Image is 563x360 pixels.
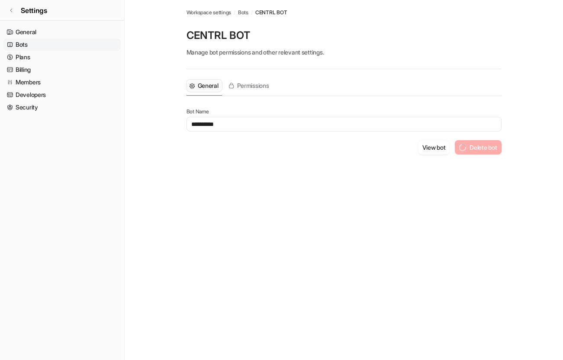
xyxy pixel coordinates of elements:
[187,76,273,96] nav: Tabs
[455,140,501,154] button: Delete bot
[187,29,502,42] p: CENTRL BOT
[3,39,121,51] a: Bots
[3,89,121,101] a: Developers
[187,48,502,57] p: Manage bot permissions and other relevant settings.
[255,9,287,16] span: CENTRL BOT
[198,81,219,90] span: General
[187,108,502,115] p: Bot Name
[3,76,121,88] a: Members
[225,80,273,92] button: Permissions
[234,9,235,16] span: /
[3,26,121,38] a: General
[21,5,47,16] span: Settings
[3,101,121,113] a: Security
[187,9,232,16] a: Workspace settings
[418,140,450,154] button: View bot
[251,9,253,16] span: /
[237,81,269,90] span: Permissions
[187,80,222,92] button: General
[3,51,121,63] a: Plans
[3,64,121,76] a: Billing
[238,9,248,16] a: Bots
